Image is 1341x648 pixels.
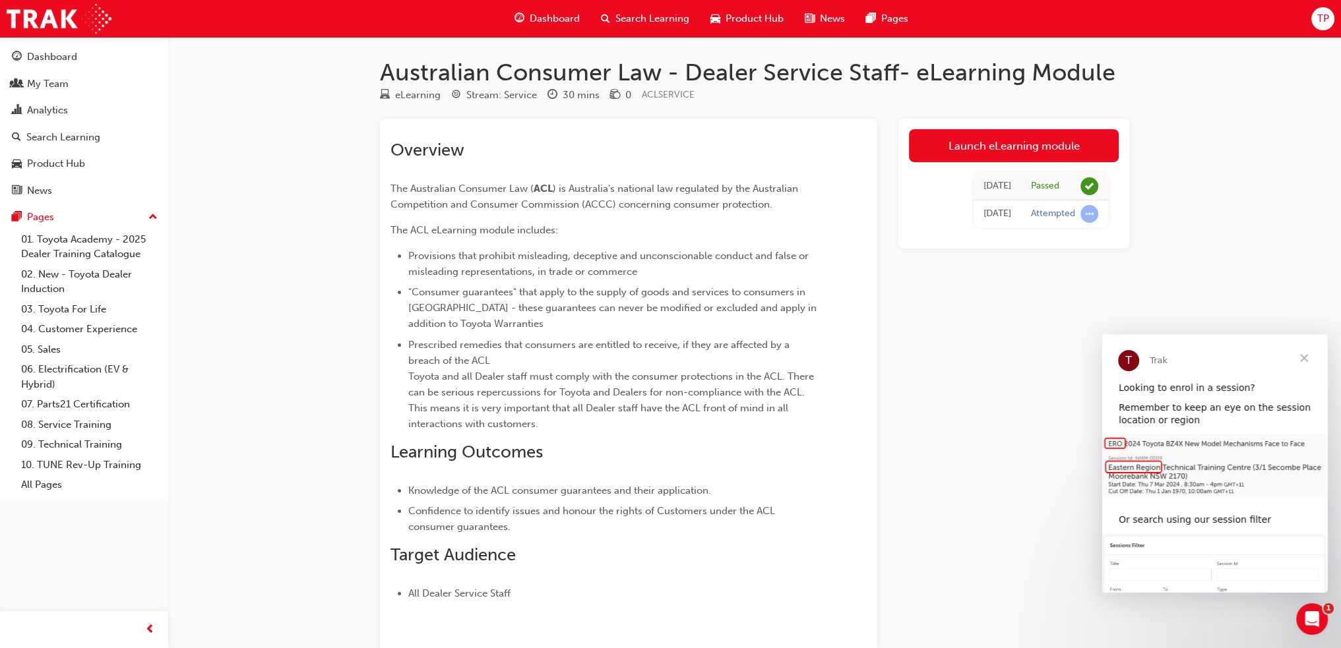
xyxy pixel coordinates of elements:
span: pages-icon [12,212,22,223]
span: Dashboard [530,11,580,26]
a: guage-iconDashboard [504,5,590,32]
span: Learning Outcomes [390,442,543,462]
span: people-icon [12,78,22,90]
span: Confidence to identify issues and honour the rights of Customers under the ACL consumer guarantees. [408,505,778,533]
span: "Consumer guarantees" that apply to the supply of goods and services to consumers in [GEOGRAPHIC_... [408,286,819,330]
div: Duration [547,87,600,103]
div: News [27,183,52,198]
a: car-iconProduct Hub [700,5,794,32]
span: Prescribed remedies that consumers are entitled to receive, if they are affected by a breach of t... [408,339,817,430]
iframe: Intercom live chat [1296,603,1328,635]
h1: Australian Consumer Law - Dealer Service Staff- eLearning Module [380,58,1129,87]
a: search-iconSearch Learning [590,5,700,32]
a: 06. Electrification (EV & Hybrid) [16,359,163,394]
div: Attempted [1031,208,1075,220]
a: Analytics [5,98,163,123]
span: news-icon [12,185,22,197]
span: Product Hub [726,11,784,26]
a: My Team [5,72,163,96]
span: learningResourceType_ELEARNING-icon [380,90,390,102]
a: 05. Sales [16,339,163,360]
span: up-icon [148,209,158,226]
span: TP [1317,11,1328,26]
span: clock-icon [547,90,557,102]
span: ACL [534,183,553,194]
div: 30 mins [563,88,600,103]
span: learningRecordVerb_ATTEMPT-icon [1080,205,1098,223]
span: chart-icon [12,105,22,117]
a: 03. Toyota For Life [16,299,163,320]
button: Pages [5,205,163,229]
div: Passed [1031,180,1059,192]
span: The ACL eLearning module includes: [390,224,558,236]
span: car-icon [710,11,720,27]
div: Product Hub [27,156,85,171]
div: Analytics [27,103,68,118]
div: Stream: Service [466,88,537,103]
span: money-icon [610,90,620,102]
a: 08. Service Training [16,415,163,435]
div: Type [380,87,441,103]
a: Product Hub [5,152,163,176]
iframe: Intercom live chat message [1102,334,1328,593]
span: Target Audience [390,545,516,565]
a: 01. Toyota Academy - 2025 Dealer Training Catalogue [16,229,163,264]
div: Price [610,87,631,103]
div: Tue Sep 23 2025 16:27:38 GMT+0930 (Australian Central Standard Time) [983,206,1011,221]
span: 1 [1323,603,1334,614]
span: learningRecordVerb_PASS-icon [1080,177,1098,195]
span: Overview [390,140,464,160]
span: guage-icon [515,11,524,27]
div: My Team [27,76,69,92]
button: DashboardMy TeamAnalyticsSearch LearningProduct HubNews [5,42,163,205]
span: The Australian Consumer Law ( [390,183,534,194]
a: Launch eLearning module [909,129,1119,162]
div: Pages [27,210,54,225]
div: Tue Sep 23 2025 16:37:45 GMT+0930 (Australian Central Standard Time) [983,179,1011,194]
a: News [5,179,163,203]
span: All Dealer Service Staff [408,587,511,599]
a: 07. Parts21 Certification [16,394,163,415]
a: news-iconNews [794,5,856,32]
span: pages-icon [866,11,876,27]
div: Stream [451,87,537,103]
span: search-icon [601,11,610,27]
a: 04. Customer Experience [16,319,163,339]
span: Pages [881,11,908,26]
span: target-icon [451,90,461,102]
div: eLearning [395,88,441,103]
span: search-icon [12,132,21,144]
span: prev-icon [145,622,155,638]
a: All Pages [16,475,163,495]
a: 09. Technical Training [16,434,163,455]
span: guage-icon [12,51,22,63]
a: Dashboard [5,45,163,69]
div: Dashboard [27,49,77,65]
span: car-icon [12,158,22,170]
a: Search Learning [5,125,163,150]
span: news-icon [805,11,815,27]
span: Provisions that prohibit misleading, deceptive and unconscionable conduct and false or misleading... [408,250,811,278]
a: 02. New - Toyota Dealer Induction [16,264,163,299]
a: pages-iconPages [856,5,919,32]
span: Knowledge of the ACL consumer guarantees and their application. [408,485,711,496]
img: Trak [7,4,111,34]
button: TP [1311,7,1334,30]
div: Search Learning [26,130,100,145]
span: Search Learning [615,11,689,26]
a: 10. TUNE Rev-Up Training [16,455,163,475]
div: 0 [625,88,631,103]
span: Learning resource code [642,89,695,100]
span: News [820,11,845,26]
span: ) is Australia's national law regulated by the Australian Competition and Consumer Commission (AC... [390,183,801,210]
